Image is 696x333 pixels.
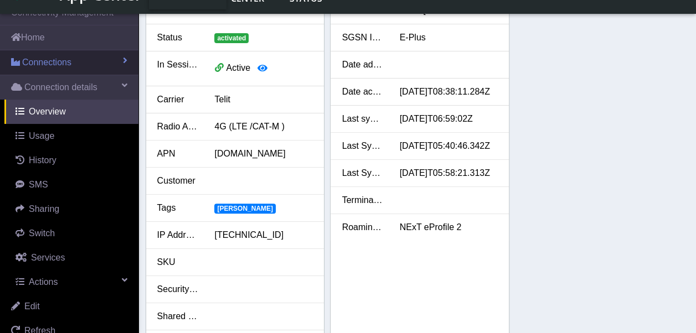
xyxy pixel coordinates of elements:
a: History [4,148,138,173]
span: Overview [29,107,66,116]
div: [DATE]T05:58:21.313Z [391,166,506,180]
span: Connection details [24,81,97,94]
a: Sharing [4,197,138,221]
div: Roaming Profile [333,221,391,234]
span: Active [226,63,250,72]
div: Telit [206,93,321,106]
div: Radio Access Tech [149,120,207,133]
span: [PERSON_NAME] [214,204,275,214]
span: Edit [24,301,40,311]
div: Customer [149,174,207,188]
div: Carrier [149,93,207,106]
div: Last Sync SMS Usage [333,166,391,180]
div: [TECHNICAL_ID] [206,228,321,242]
div: Last synced [333,112,391,126]
div: Security tags [149,283,207,296]
div: Last Sync Data Usage [333,139,391,153]
span: Usage [29,131,54,141]
a: SMS [4,173,138,197]
div: IP Address [149,228,207,242]
div: Tags [149,201,207,215]
div: APN [149,147,207,160]
div: In Session [149,58,207,79]
div: [DATE]T08:38:11.284Z [391,85,506,98]
a: Actions [4,270,138,294]
span: Switch [29,228,55,238]
div: Date activated [333,85,391,98]
div: SKU [149,256,207,269]
div: E-Plus [391,31,506,44]
div: 4G (LTE /CAT-M ) [206,120,321,133]
div: [DOMAIN_NAME] [206,147,321,160]
a: Usage [4,124,138,148]
a: Overview [4,100,138,124]
button: View session details [250,58,275,79]
div: Date added [333,58,391,71]
span: Services [31,253,65,262]
div: Shared with [149,310,207,323]
a: Services [4,246,138,270]
div: Status [149,31,207,44]
span: SMS [29,180,48,189]
span: History [29,155,56,165]
span: Actions [29,277,58,287]
div: [DATE]T06:59:02Z [391,112,506,126]
span: Connections [22,56,71,69]
div: NExT eProfile 2 [391,221,506,234]
a: Switch [4,221,138,246]
div: [DATE]T05:40:46.342Z [391,139,506,153]
span: Sharing [29,204,59,214]
div: Terminal ID [333,194,391,207]
div: SGSN Information [333,31,391,44]
span: activated [214,33,249,43]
